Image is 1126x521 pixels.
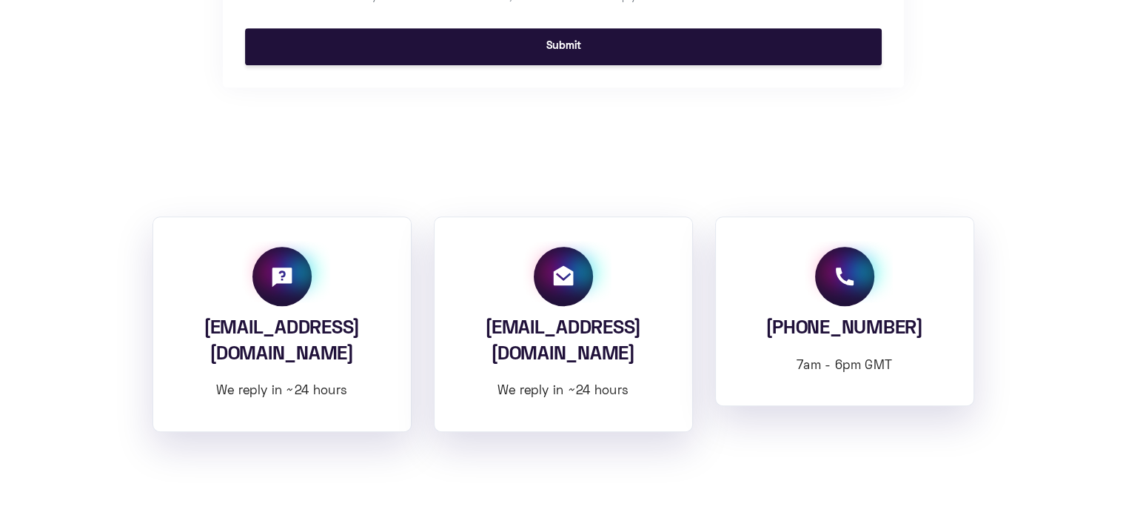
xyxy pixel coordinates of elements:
input: Submit [245,28,882,65]
p: 7am - 6pm GMT [738,357,951,376]
p: We reply in ~24 hours [175,382,389,402]
h4: [PHONE_NUMBER] [765,316,922,342]
h4: [EMAIL_ADDRESS][DOMAIN_NAME] [457,316,670,368]
h4: [EMAIL_ADDRESS][DOMAIN_NAME] [175,316,389,368]
p: We reply in ~24 hours [457,382,670,402]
